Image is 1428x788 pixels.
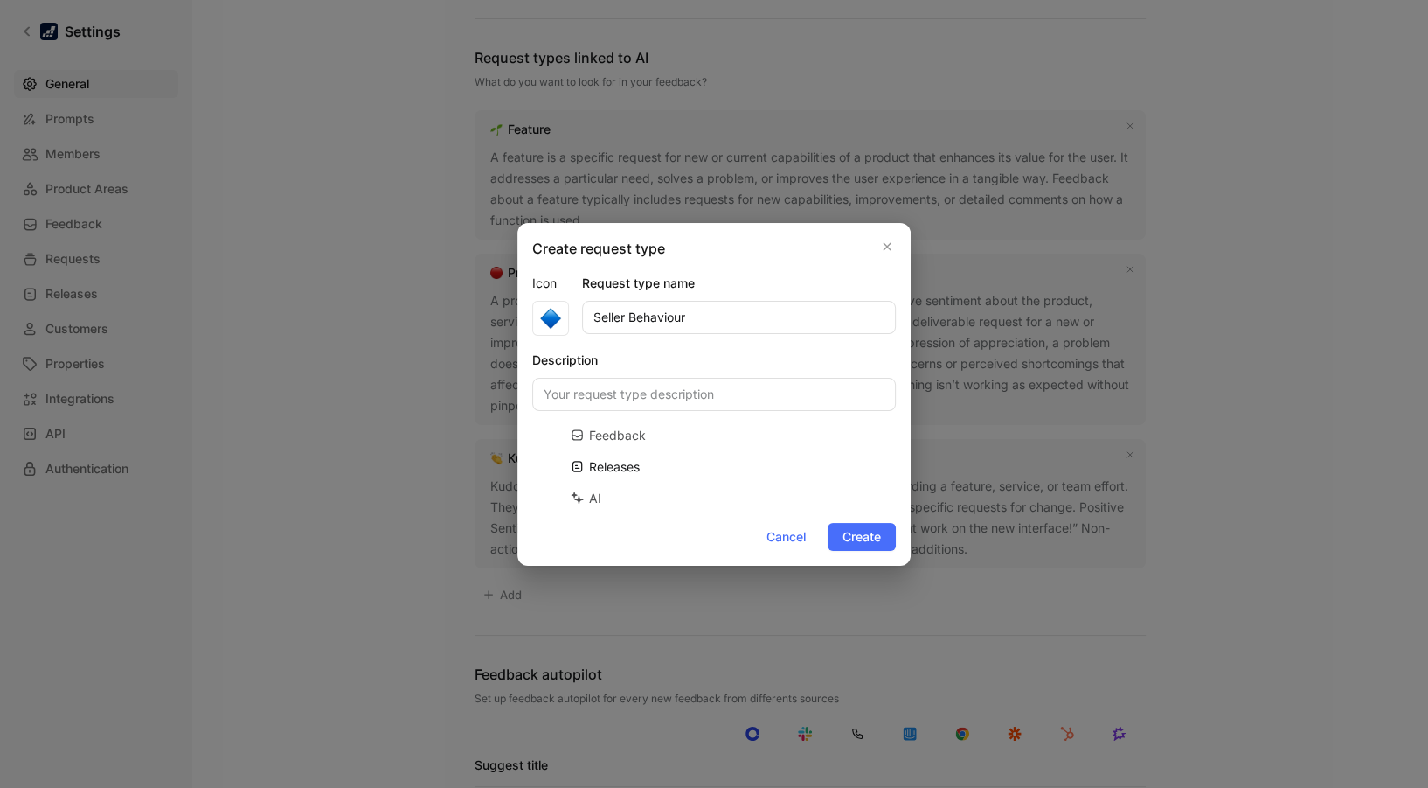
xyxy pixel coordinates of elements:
span: Cancel [766,526,806,547]
h2: Create request type [532,238,665,259]
label: Request type name [582,273,896,294]
button: Cancel [752,523,821,551]
label: Icon [532,273,569,294]
input: Your request type description [532,378,896,411]
div: AI [571,488,601,509]
input: Your request type name [582,301,896,334]
img: 🔷 [540,308,561,329]
button: 🔷 [532,301,569,336]
div: Feedback [571,425,646,446]
div: Releases [571,457,640,478]
label: Description [532,350,896,371]
span: Create [842,526,881,547]
button: Create [828,523,896,551]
